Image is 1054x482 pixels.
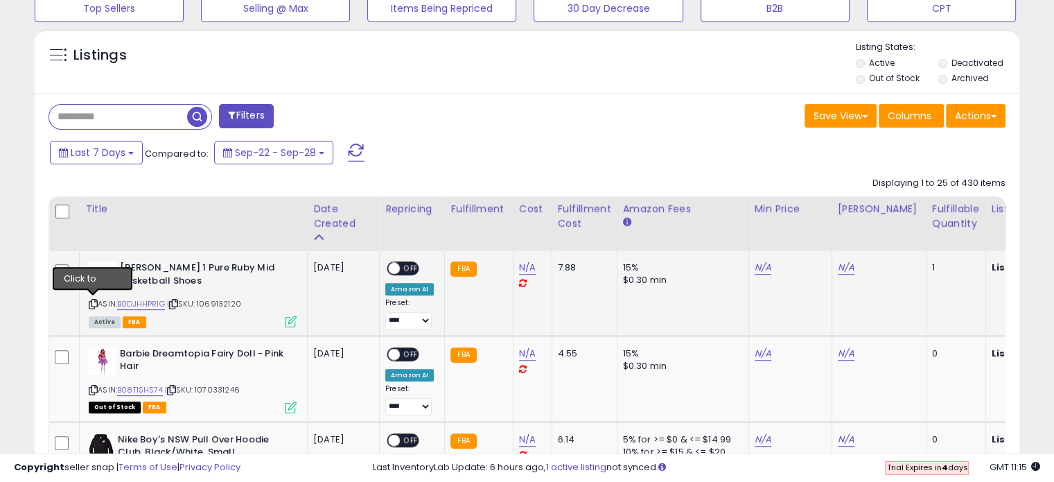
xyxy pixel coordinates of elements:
div: Repricing [385,202,439,216]
div: seller snap | | [14,461,240,474]
div: 0 [932,433,975,446]
span: | SKU: 1069132120 [167,298,241,309]
div: Fulfillment Cost [558,202,611,231]
div: 7.88 [558,261,606,274]
b: 4 [941,462,947,473]
b: [PERSON_NAME] 1 Pure Ruby Mid Basketball Shoes [120,261,288,291]
span: OFF [400,263,422,275]
div: Displaying 1 to 25 of 430 items [872,177,1005,190]
div: 1 [932,261,975,274]
span: OFF [400,348,422,360]
span: 2025-10-6 11:15 GMT [990,461,1040,474]
label: Active [869,57,895,69]
b: Nike Boy's NSW Pull Over Hoodie Club, Black/White, Small [118,433,286,463]
span: FBA [143,402,166,413]
span: Last 7 Days [71,146,125,160]
a: N/A [755,433,771,447]
button: Actions [946,104,1005,128]
a: N/A [519,261,536,275]
button: Last 7 Days [50,141,143,164]
label: Out of Stock [869,72,920,84]
div: Preset: [385,384,434,415]
span: | SKU: 1070331246 [165,384,240,395]
button: Columns [879,104,944,128]
small: FBA [450,261,476,277]
button: Save View [805,104,877,128]
label: Archived [951,72,988,84]
span: Compared to: [145,147,209,160]
div: Last InventoryLab Update: 6 hours ago, not synced. [373,461,1040,474]
div: [DATE] [313,433,369,446]
div: Fulfillment [450,202,507,216]
a: N/A [755,261,771,275]
strong: Copyright [14,461,64,474]
div: 0 [932,347,975,360]
span: FBA [123,316,146,328]
div: Date Created [313,202,374,231]
span: OFF [400,434,422,446]
span: Trial Expires in days [886,462,967,473]
div: Preset: [385,298,434,329]
a: N/A [519,433,536,447]
button: Filters [219,104,273,128]
a: B0DJHHPR1G [117,298,165,310]
div: [DATE] [313,261,369,274]
label: Deactivated [951,57,1003,69]
div: 4.55 [558,347,606,360]
span: Columns [888,109,931,123]
div: [PERSON_NAME] [838,202,920,216]
div: 15% [623,347,738,360]
h5: Listings [73,46,127,65]
div: Fulfillable Quantity [932,202,980,231]
b: Barbie Dreamtopia Fairy Doll - Pink Hair [120,347,288,377]
p: Listing States: [856,41,1019,54]
small: FBA [450,347,476,363]
div: 6.14 [558,433,606,446]
small: FBA [450,433,476,449]
div: 15% [623,261,738,274]
img: 31ghi8w1JjL._SL40_.jpg [89,347,116,375]
span: All listings currently available for purchase on Amazon [89,316,121,328]
a: N/A [519,347,536,361]
button: Sep-22 - Sep-28 [214,141,333,164]
a: N/A [838,433,854,447]
div: $0.30 min [623,274,738,286]
small: Amazon Fees. [623,216,631,229]
a: 1 active listing [546,461,606,474]
div: Amazon AI [385,369,434,381]
img: 31a7jC54i9L._SL40_.jpg [89,261,116,289]
div: Min Price [755,202,826,216]
a: B08T1SHS74 [117,384,163,396]
div: $0.30 min [623,360,738,372]
div: Amazon Fees [623,202,743,216]
div: ASIN: [89,261,297,326]
div: Amazon AI [385,283,434,295]
a: Privacy Policy [179,461,240,474]
span: Sep-22 - Sep-28 [235,146,316,160]
div: Title [85,202,301,216]
a: Terms of Use [118,461,177,474]
div: [DATE] [313,347,369,360]
span: All listings that are currently out of stock and unavailable for purchase on Amazon [89,402,141,413]
div: ASIN: [89,347,297,412]
img: 41bvayZNsfL._SL40_.jpg [89,433,114,461]
div: 5% for >= $0 & <= $14.99 [623,433,738,446]
div: Cost [519,202,546,216]
a: N/A [838,347,854,361]
a: N/A [755,347,771,361]
a: N/A [838,261,854,275]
